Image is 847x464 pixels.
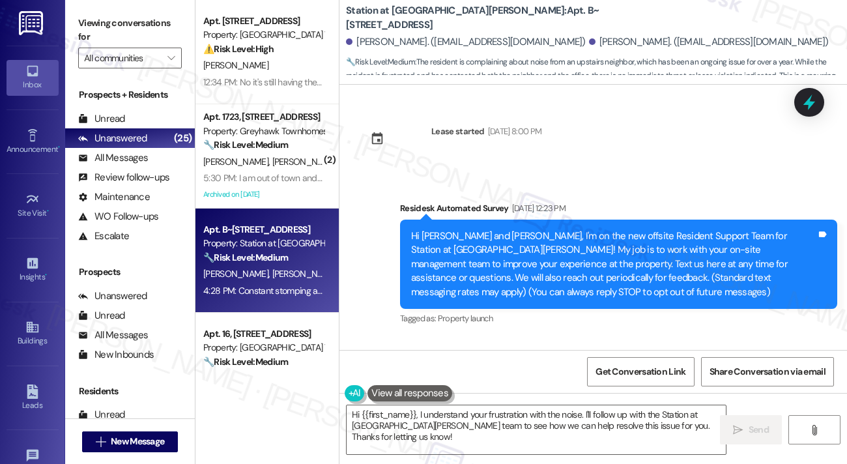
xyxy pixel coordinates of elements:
[202,186,325,203] div: Archived on [DATE]
[65,88,195,102] div: Prospects + Residents
[203,223,324,237] div: Apt. B~[STREET_ADDRESS]
[347,405,726,454] textarea: Hi {{first_name}}, I understand your frustration with the noise. I'll follow up with the Station ...
[78,210,158,224] div: WO Follow-ups
[438,313,493,324] span: Property launch
[203,76,378,88] div: 12:34 PM: No it's still having the same problems
[203,252,288,263] strong: 🔧 Risk Level: Medium
[809,425,819,435] i: 
[587,357,694,386] button: Get Conversation Link
[400,309,837,328] div: Tagged as:
[485,124,542,138] div: [DATE] 8:00 PM
[78,13,182,48] label: Viewing conversations for
[346,57,415,67] strong: 🔧 Risk Level: Medium
[400,201,837,220] div: Residesk Automated Survey
[272,156,337,167] span: [PERSON_NAME]
[203,156,272,167] span: [PERSON_NAME]
[78,151,148,165] div: All Messages
[203,327,324,341] div: Apt. 16, [STREET_ADDRESS]
[431,124,485,138] div: Lease started
[203,356,288,368] strong: 🔧 Risk Level: Medium
[78,348,154,362] div: New Inbounds
[749,423,769,437] span: Send
[82,431,179,452] button: New Message
[78,289,147,303] div: Unanswered
[203,124,324,138] div: Property: Greyhawk Townhomes
[203,172,616,184] div: 5:30 PM: I am out of town and will return [DATE]. I firs noticed the jets weren't working approxi...
[7,381,59,416] a: Leads
[78,132,147,145] div: Unanswered
[65,384,195,398] div: Residents
[78,171,169,184] div: Review follow-ups
[346,55,847,97] span: : The resident is complaining about noise from an upstairs neighbor, which has been an ongoing is...
[78,190,150,204] div: Maintenance
[710,365,825,379] span: Share Conversation via email
[346,35,586,49] div: [PERSON_NAME]. ([EMAIL_ADDRESS][DOMAIN_NAME])
[720,415,782,444] button: Send
[65,265,195,279] div: Prospects
[596,365,685,379] span: Get Conversation Link
[45,270,47,280] span: •
[203,14,324,28] div: Apt. [STREET_ADDRESS]
[167,53,175,63] i: 
[7,188,59,224] a: Site Visit •
[733,425,743,435] i: 
[96,437,106,447] i: 
[203,341,324,355] div: Property: [GEOGRAPHIC_DATA] Townhomes
[78,112,125,126] div: Unread
[78,309,125,323] div: Unread
[84,48,161,68] input: All communities
[171,128,195,149] div: (25)
[203,59,268,71] span: [PERSON_NAME]
[589,35,829,49] div: [PERSON_NAME]. ([EMAIL_ADDRESS][DOMAIN_NAME])
[111,435,164,448] span: New Message
[58,143,60,152] span: •
[203,43,274,55] strong: ⚠️ Risk Level: High
[203,110,324,124] div: Apt. 1723, [STREET_ADDRESS]
[346,4,607,32] b: Station at [GEOGRAPHIC_DATA][PERSON_NAME]: Apt. B~[STREET_ADDRESS]
[272,268,337,280] span: [PERSON_NAME]
[203,139,288,151] strong: 🔧 Risk Level: Medium
[203,268,272,280] span: [PERSON_NAME]
[7,252,59,287] a: Insights •
[78,328,148,342] div: All Messages
[411,229,816,299] div: Hi [PERSON_NAME] and [PERSON_NAME], I'm on the new offsite Resident Support Team for Station at [...
[203,237,324,250] div: Property: Station at [GEOGRAPHIC_DATA][PERSON_NAME]
[19,11,46,35] img: ResiDesk Logo
[203,28,324,42] div: Property: [GEOGRAPHIC_DATA] Townhomes
[7,60,59,95] a: Inbox
[701,357,834,386] button: Share Conversation via email
[78,408,125,422] div: Unread
[509,201,566,215] div: [DATE] 12:23 PM
[78,229,129,243] div: Escalate
[7,316,59,351] a: Buildings
[47,207,49,216] span: •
